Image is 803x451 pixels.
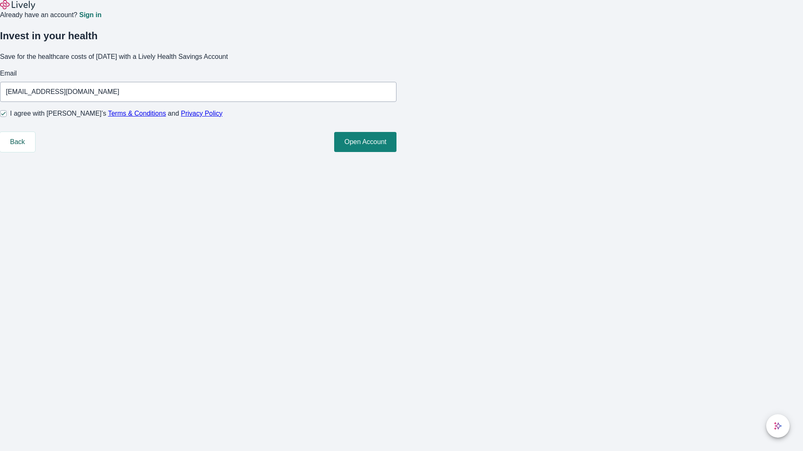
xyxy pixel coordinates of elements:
a: Terms & Conditions [108,110,166,117]
button: Open Account [334,132,396,152]
span: I agree with [PERSON_NAME]’s and [10,109,222,119]
button: chat [766,414,790,438]
svg: Lively AI Assistant [774,422,782,430]
a: Sign in [79,12,101,18]
a: Privacy Policy [181,110,223,117]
